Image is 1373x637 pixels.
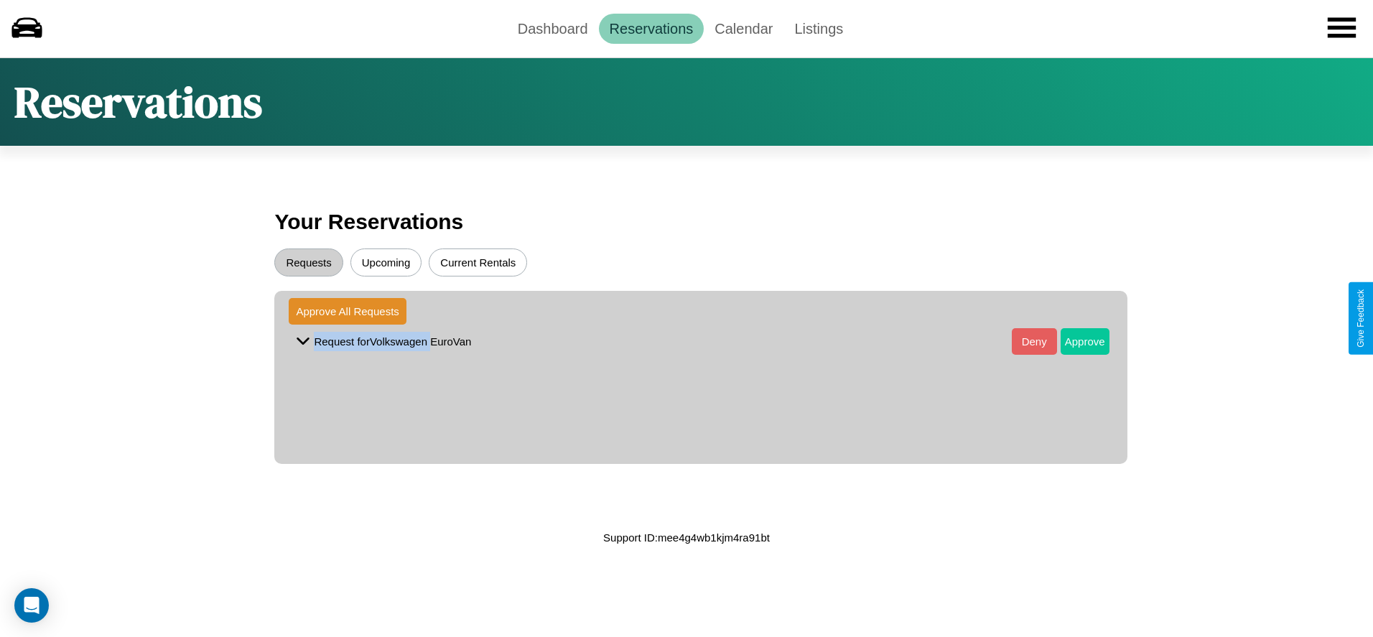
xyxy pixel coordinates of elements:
[603,528,770,547] p: Support ID: mee4g4wb1kjm4ra91bt
[314,332,471,351] p: Request for Volkswagen EuroVan
[1356,289,1366,348] div: Give Feedback
[599,14,704,44] a: Reservations
[274,203,1098,241] h3: Your Reservations
[783,14,854,44] a: Listings
[274,248,343,276] button: Requests
[350,248,422,276] button: Upcoming
[704,14,783,44] a: Calendar
[14,73,262,131] h1: Reservations
[14,588,49,623] div: Open Intercom Messenger
[289,298,406,325] button: Approve All Requests
[1061,328,1109,355] button: Approve
[1012,328,1057,355] button: Deny
[429,248,527,276] button: Current Rentals
[507,14,599,44] a: Dashboard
